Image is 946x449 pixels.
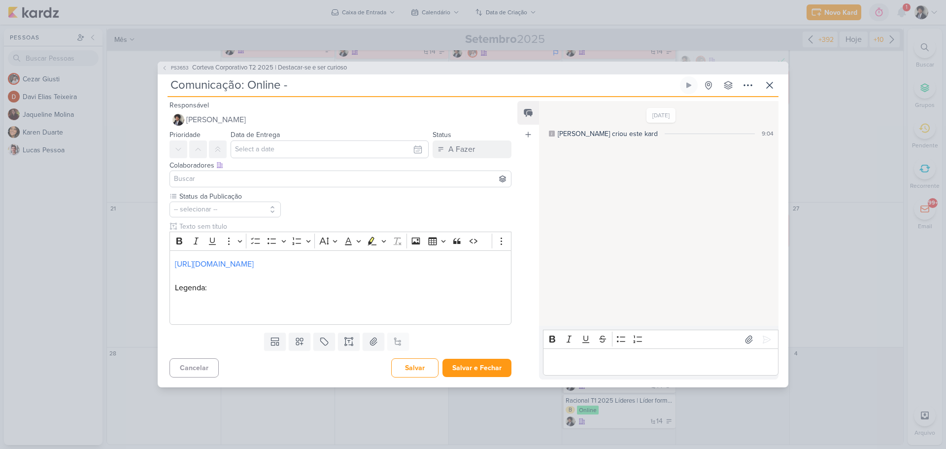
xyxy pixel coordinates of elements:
[442,359,511,377] button: Salvar e Fechar
[231,140,429,158] input: Select a date
[169,101,209,109] label: Responsável
[177,221,511,232] input: Texto sem título
[178,191,281,202] label: Status da Publicação
[391,358,439,378] button: Salvar
[175,259,254,269] a: [URL][DOMAIN_NAME]
[169,64,190,71] span: PS3653
[448,143,475,155] div: A Fazer
[169,358,219,378] button: Cancelar
[186,114,246,126] span: [PERSON_NAME]
[169,160,511,171] div: Colaboradores
[543,348,778,376] div: Editor editing area: main
[169,202,281,217] button: -- selecionar --
[558,129,658,139] div: [PERSON_NAME] criou este kard
[175,282,506,294] p: Legenda:
[433,131,451,139] label: Status
[433,140,511,158] button: A Fazer
[192,63,347,73] span: Corteva Corporativo T2 2025 | Destacar-se e ser curioso
[172,173,509,185] input: Buscar
[762,129,774,138] div: 9:04
[169,131,201,139] label: Prioridade
[169,111,511,129] button: [PERSON_NAME]
[685,81,693,89] div: Ligar relógio
[168,76,678,94] input: Kard Sem Título
[169,232,511,251] div: Editor toolbar
[172,114,184,126] img: Pedro Luahn Simões
[169,250,511,325] div: Editor editing area: main
[543,330,778,349] div: Editor toolbar
[162,63,347,73] button: PS3653 Corteva Corporativo T2 2025 | Destacar-se e ser curioso
[231,131,280,139] label: Data de Entrega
